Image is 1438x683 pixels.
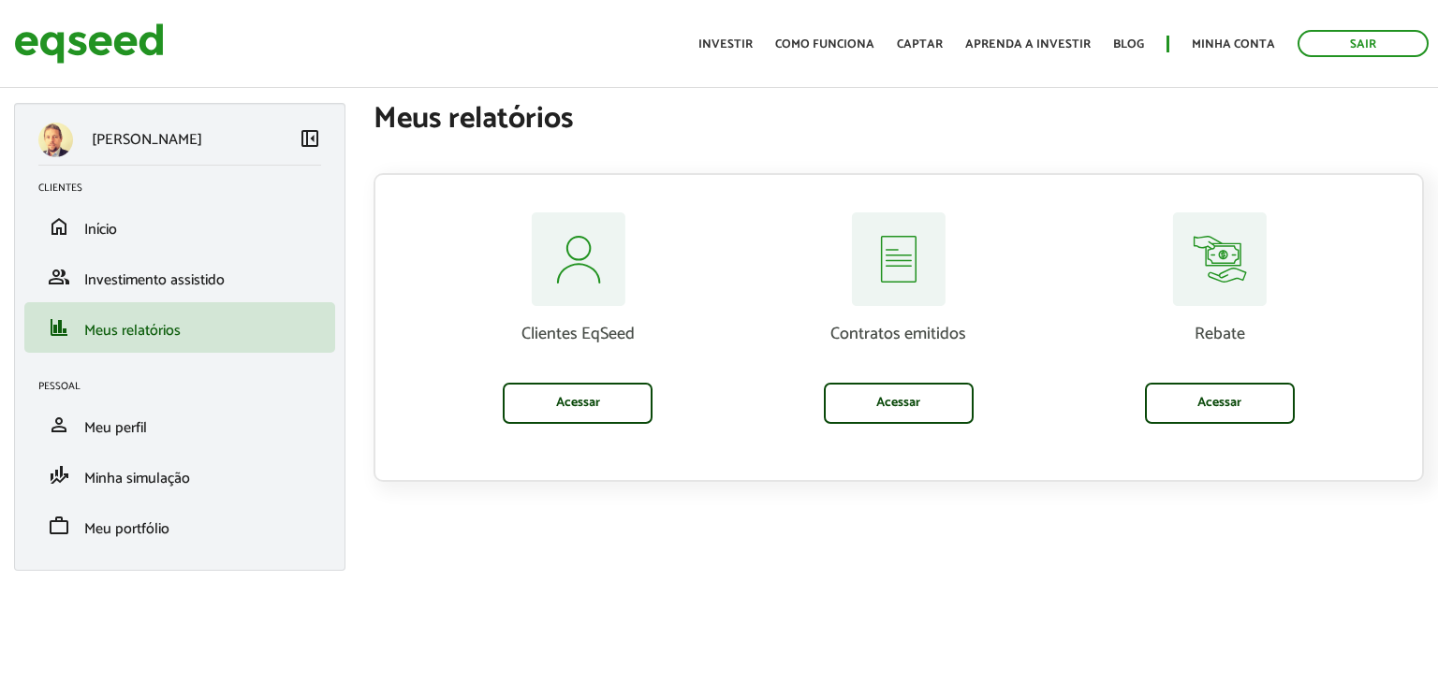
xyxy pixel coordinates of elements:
[1298,30,1429,57] a: Sair
[24,252,335,302] li: Investimento assistido
[824,383,974,424] a: Acessar
[48,266,70,288] span: group
[38,182,335,194] h2: Clientes
[24,400,335,450] li: Meu perfil
[84,217,117,242] span: Início
[299,127,321,150] span: left_panel_close
[1113,38,1144,51] a: Blog
[851,212,946,306] img: relatorios-assessor-contratos.svg
[48,316,70,339] span: finance
[24,201,335,252] li: Início
[374,103,1424,136] h1: Meus relatórios
[38,464,321,487] a: finance_modeMinha simulação
[531,212,625,306] img: relatorios-assessor-clientes.svg
[24,501,335,551] li: Meu portfólio
[84,516,169,542] span: Meu portfólio
[897,38,943,51] a: Captar
[1192,38,1275,51] a: Minha conta
[38,414,321,436] a: personMeu perfil
[503,383,653,424] a: Acessar
[698,38,753,51] a: Investir
[775,38,874,51] a: Como funciona
[753,325,1046,345] p: Contratos emitidos
[38,215,321,238] a: homeInício
[84,268,225,293] span: Investimento assistido
[48,215,70,238] span: home
[84,466,190,491] span: Minha simulação
[1172,212,1267,306] img: relatorios-assessor-rebate.svg
[24,302,335,353] li: Meus relatórios
[38,316,321,339] a: financeMeus relatórios
[48,464,70,487] span: finance_mode
[84,415,147,441] span: Meu perfil
[965,38,1091,51] a: Aprenda a investir
[48,515,70,537] span: work
[92,131,202,149] p: [PERSON_NAME]
[1073,325,1366,345] p: Rebate
[38,515,321,537] a: workMeu portfólio
[38,266,321,288] a: groupInvestimento assistido
[38,381,335,392] h2: Pessoal
[84,318,181,343] span: Meus relatórios
[14,19,164,68] img: EqSeed
[432,325,725,345] p: Clientes EqSeed
[1145,383,1295,424] a: Acessar
[299,127,321,153] a: Colapsar menu
[24,450,335,501] li: Minha simulação
[48,414,70,436] span: person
